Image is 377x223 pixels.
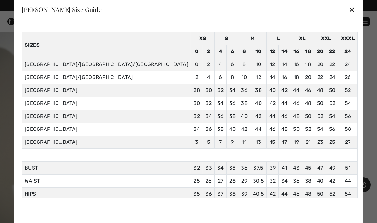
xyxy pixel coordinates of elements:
[329,165,336,171] span: 49
[191,45,203,58] td: 0
[194,191,200,197] span: 35
[22,32,191,58] th: Sizes
[326,97,338,110] td: 52
[250,97,266,110] td: 40
[215,84,227,97] td: 32
[206,191,212,197] span: 36
[314,84,326,97] td: 48
[338,84,357,97] td: 52
[293,165,300,171] span: 43
[290,32,314,45] td: XL
[326,123,338,136] td: 56
[293,191,300,197] span: 46
[238,110,250,123] td: 40
[314,45,326,58] td: 20
[305,191,312,197] span: 48
[238,123,250,136] td: 42
[191,58,203,71] td: 0
[290,84,302,97] td: 44
[194,165,200,171] span: 32
[229,178,236,184] span: 28
[191,110,203,123] td: 32
[215,123,227,136] td: 38
[226,97,238,110] td: 36
[302,97,314,110] td: 48
[206,178,212,184] span: 26
[329,178,336,184] span: 42
[194,178,200,184] span: 25
[250,84,266,97] td: 38
[22,58,191,71] td: [GEOGRAPHIC_DATA]/[GEOGRAPHIC_DATA]/[GEOGRAPHIC_DATA]
[206,165,212,171] span: 33
[326,58,338,71] td: 22
[345,178,351,184] span: 44
[314,97,326,110] td: 50
[238,71,250,84] td: 10
[302,136,314,149] td: 21
[241,165,248,171] span: 36
[22,71,191,84] td: [GEOGRAPHIC_DATA]/[GEOGRAPHIC_DATA]
[215,45,227,58] td: 4
[215,58,227,71] td: 4
[267,136,279,149] td: 15
[267,97,279,110] td: 42
[229,165,236,171] span: 35
[226,58,238,71] td: 6
[338,71,357,84] td: 26
[278,84,290,97] td: 42
[302,45,314,58] td: 18
[305,165,312,171] span: 45
[290,110,302,123] td: 48
[345,165,351,171] span: 51
[191,136,203,149] td: 3
[22,123,191,136] td: [GEOGRAPHIC_DATA]
[281,191,288,197] span: 44
[282,165,287,171] span: 41
[267,58,279,71] td: 12
[290,71,302,84] td: 18
[241,178,247,184] span: 29
[215,97,227,110] td: 34
[326,45,338,58] td: 22
[203,45,215,58] td: 2
[302,123,314,136] td: 52
[215,71,227,84] td: 6
[203,97,215,110] td: 32
[302,58,314,71] td: 18
[241,191,248,197] span: 39
[238,97,250,110] td: 38
[215,136,227,149] td: 7
[250,58,266,71] td: 10
[217,165,224,171] span: 34
[314,71,326,84] td: 22
[314,136,326,149] td: 23
[290,45,302,58] td: 16
[267,32,290,45] td: L
[317,165,323,171] span: 47
[314,110,326,123] td: 52
[250,136,266,149] td: 13
[267,84,279,97] td: 40
[326,110,338,123] td: 54
[326,84,338,97] td: 50
[302,110,314,123] td: 50
[253,178,264,184] span: 30.5
[253,191,264,197] span: 40.5
[290,136,302,149] td: 19
[203,84,215,97] td: 30
[338,32,357,45] td: XXXL
[317,178,324,184] span: 40
[203,71,215,84] td: 4
[250,123,266,136] td: 44
[293,178,300,184] span: 36
[22,188,191,201] td: HIPS
[203,123,215,136] td: 36
[270,178,276,184] span: 32
[226,45,238,58] td: 6
[238,32,267,45] td: M
[329,191,336,197] span: 52
[191,32,214,45] td: XS
[326,136,338,149] td: 25
[270,165,276,171] span: 39
[278,97,290,110] td: 44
